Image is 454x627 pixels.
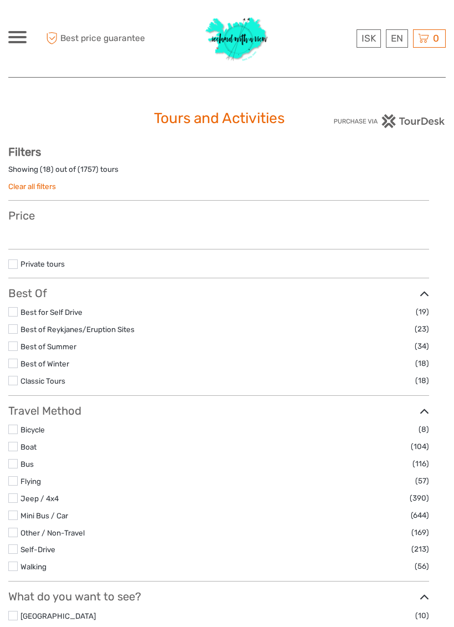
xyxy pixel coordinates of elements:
[20,342,76,351] a: Best of Summer
[80,164,96,175] label: 1757
[415,323,429,335] span: (23)
[411,526,429,539] span: (169)
[411,440,429,453] span: (104)
[20,442,37,451] a: Boat
[20,528,85,537] a: Other / Non-Travel
[415,560,429,573] span: (56)
[431,33,441,44] span: 0
[333,114,446,128] img: PurchaseViaTourDesk.png
[154,110,300,128] h1: Tours and Activities
[8,287,429,300] h3: Best Of
[20,376,65,385] a: Classic Tours
[415,340,429,353] span: (34)
[362,33,376,44] span: ISK
[8,145,41,159] strong: Filters
[415,374,429,387] span: (18)
[20,259,65,268] a: Private tours
[20,308,82,317] a: Best for Self Drive
[419,423,429,436] span: (8)
[20,494,59,503] a: Jeep / 4x4
[43,29,145,48] span: Best price guarantee
[411,543,429,555] span: (213)
[20,562,47,571] a: Walking
[411,509,429,522] span: (644)
[415,357,429,370] span: (18)
[415,609,429,622] span: (10)
[20,545,55,554] a: Self-Drive
[20,359,69,368] a: Best of Winter
[8,590,429,603] h3: What do you want to see?
[20,477,41,486] a: Flying
[416,305,429,318] span: (19)
[43,164,51,175] label: 18
[200,11,274,66] img: 1077-ca632067-b948-436b-9c7a-efe9894e108b_logo_big.jpg
[20,611,96,620] a: [GEOGRAPHIC_DATA]
[8,164,429,181] div: Showing ( ) out of ( ) tours
[8,209,429,222] h3: Price
[415,475,429,487] span: (57)
[8,404,429,417] h3: Travel Method
[20,425,45,434] a: Bicycle
[412,457,429,470] span: (116)
[20,325,135,334] a: Best of Reykjanes/Eruption Sites
[20,511,68,520] a: Mini Bus / Car
[410,492,429,504] span: (390)
[386,29,408,48] div: EN
[20,460,34,468] a: Bus
[8,182,56,191] a: Clear all filters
